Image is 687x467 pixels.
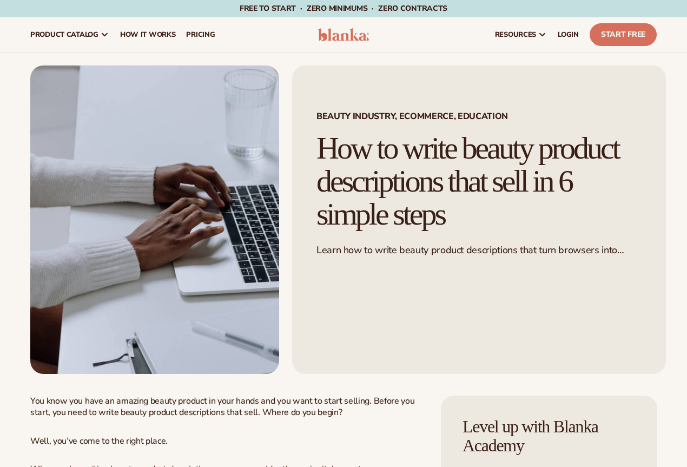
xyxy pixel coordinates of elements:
span: LOGIN [558,30,579,39]
img: logo [318,28,369,41]
p: Learn how to write beauty product descriptions that turn browsers into buyers. [316,244,642,256]
span: pricing [186,30,215,39]
span: Beauty Industry, Ecommerce, Education [316,112,642,121]
h1: How to write beauty product descriptions that sell in 6 simple steps [316,132,642,231]
p: Well, you’ve come to the right place. [30,436,420,447]
a: resources [490,17,552,52]
a: Start Free [590,23,657,46]
img: Close-up of a person typing on a laptop at a clean, minimalist desk, symbolizing productivity and... [30,65,279,374]
span: product catalog [30,30,98,39]
span: resources [495,30,536,39]
h4: Level up with Blanka Academy [463,417,636,455]
a: pricing [181,17,220,52]
span: Free to start · ZERO minimums · ZERO contracts [240,3,447,14]
a: product catalog [25,17,115,52]
a: LOGIN [552,17,584,52]
a: How It Works [115,17,181,52]
span: How It Works [120,30,176,39]
p: You know you have an amazing beauty product in your hands and you want to start selling. Before y... [30,396,420,418]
